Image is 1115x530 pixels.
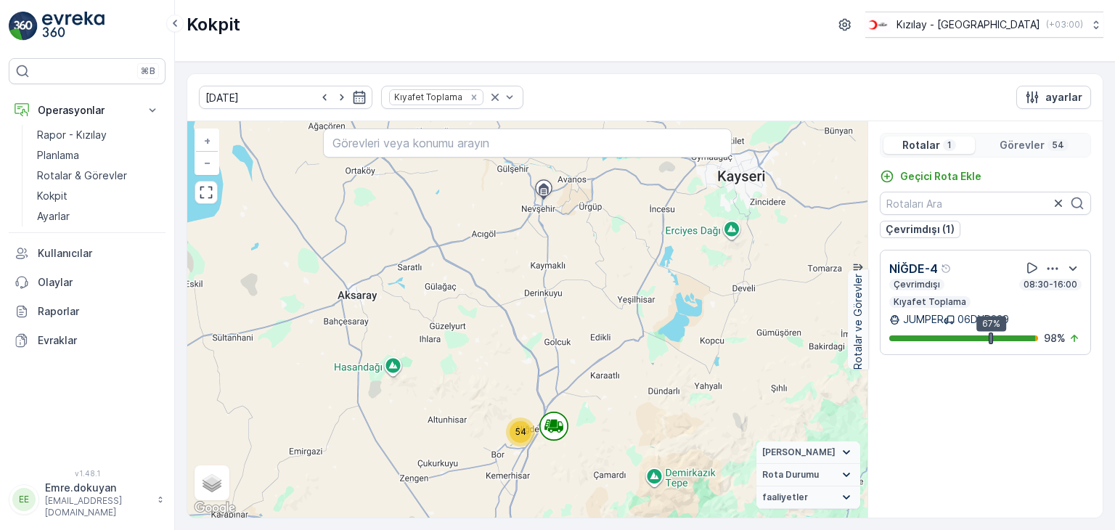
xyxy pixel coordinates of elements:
p: Emre.dokuyan [45,481,150,495]
div: EE [12,488,36,511]
button: Kızılay - [GEOGRAPHIC_DATA](+03:00) [865,12,1103,38]
summary: [PERSON_NAME] [756,441,860,464]
span: faaliyetler [762,492,808,503]
a: Rotalar & Görevler [31,166,166,186]
a: Raporlar [9,297,166,326]
input: Rotaları Ara [880,192,1091,215]
p: [EMAIL_ADDRESS][DOMAIN_NAME] [45,495,150,518]
p: Rotalar ve Görevler [851,274,865,370]
button: EEEmre.dokuyan[EMAIL_ADDRESS][DOMAIN_NAME] [9,481,166,518]
button: ayarlar [1016,86,1091,109]
img: logo [9,12,38,41]
span: [PERSON_NAME] [762,447,836,458]
a: Uzaklaştır [196,152,218,174]
input: Görevleri veya konumu arayın [323,129,731,158]
span: v 1.48.1 [9,469,166,478]
button: Operasyonlar [9,96,166,125]
a: Evraklar [9,326,166,355]
p: ⌘B [141,65,155,77]
p: Rotalar [902,138,940,152]
a: Kullanıcılar [9,239,166,268]
p: Ayarlar [37,209,70,224]
p: Evraklar [38,333,160,348]
div: 67% [976,316,1006,332]
div: Yardım Araç İkonu [941,263,952,274]
img: logo_light-DOdMpM7g.png [42,12,105,41]
p: Raporlar [38,304,160,319]
p: NİĞDE-4 [889,260,938,277]
p: Olaylar [38,275,160,290]
span: 54 [515,426,526,437]
p: Çevrimdışı (1) [886,222,955,237]
button: Çevrimdışı (1) [880,221,960,238]
p: 08:30-16:00 [1022,279,1079,290]
p: 1 [946,139,953,151]
span: − [204,156,211,168]
a: Planlama [31,145,166,166]
p: Çevrimdışı [892,279,942,290]
div: Kıyafet Toplama [390,90,465,104]
p: Operasyonlar [38,103,136,118]
p: Görevler [1000,138,1045,152]
a: Bu bölgeyi Google Haritalar'da açın (yeni pencerede açılır) [191,499,239,518]
a: Olaylar [9,268,166,297]
img: k%C4%B1z%C4%B1lay_D5CCths_t1JZB0k.png [865,17,891,33]
p: Kullanıcılar [38,246,160,261]
p: Geçici Rota Ekle [900,169,981,184]
img: Google [191,499,239,518]
p: 54 [1050,139,1066,151]
p: JUMPER [903,312,944,327]
span: + [204,134,211,147]
p: Kokpit [187,13,240,36]
p: Kokpit [37,189,68,203]
a: Geçici Rota Ekle [880,169,981,184]
summary: faaliyetler [756,486,860,509]
p: ( +03:00 ) [1046,19,1083,30]
div: Remove Kıyafet Toplama [466,91,482,103]
a: Ayarlar [31,206,166,227]
p: Rapor - Kızılay [37,128,107,142]
input: dd/mm/yyyy [199,86,372,109]
p: ayarlar [1045,90,1082,105]
a: Layers [196,467,228,499]
a: Rapor - Kızılay [31,125,166,145]
p: Rotalar & Görevler [37,168,127,183]
div: 54 [506,417,535,447]
a: Yakınlaştır [196,130,218,152]
p: Kızılay - [GEOGRAPHIC_DATA] [897,17,1040,32]
a: Kokpit [31,186,166,206]
p: Kıyafet Toplama [892,296,968,308]
p: 06DYB239 [957,312,1009,327]
summary: Rota Durumu [756,464,860,486]
span: Rota Durumu [762,469,819,481]
p: Planlama [37,148,79,163]
p: 98 % [1044,331,1066,346]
